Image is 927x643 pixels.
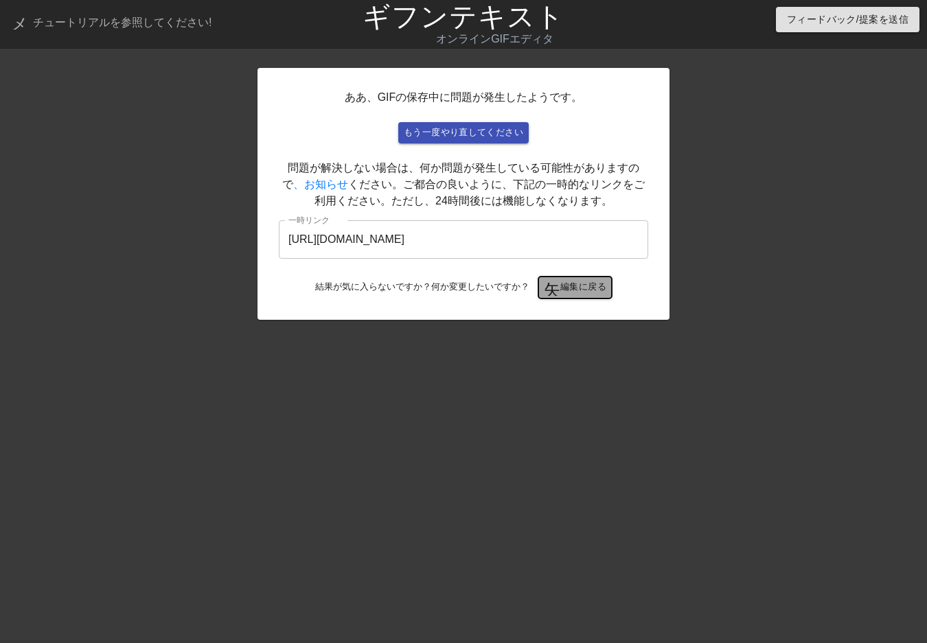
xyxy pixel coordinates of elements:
[538,277,612,299] button: 編集に戻る
[315,281,529,292] font: 結果が気に入らないですか？何か変更したいですか？
[776,7,919,32] button: フィードバック/提案を送信
[398,122,529,143] button: もう一度やり直してください
[345,91,583,103] font: ああ、GIFの保存中に問題が発生したようです。
[314,178,645,207] font: ください。ご都合の良いように、下記の一時的なリンクをご利用ください。ただし、24時間後には機能しなくなります。
[279,220,648,259] input: 裸
[404,127,523,137] font: もう一度やり直してください
[11,13,130,30] font: メニューブック
[282,162,639,190] font: 問題が解決しない場合は、何か問題が発生している可能性がありますので
[363,1,564,32] a: ギフンテキスト
[544,279,577,296] font: 矢印
[436,33,553,45] font: オンラインGIFエディタ
[560,281,606,292] font: 編集に戻る
[11,13,211,34] a: チュートリアルを参照してください!
[33,16,211,28] font: チュートリアルを参照してください!
[787,14,908,25] font: フィードバック/提案を送信
[293,178,348,190] a: 、お知らせ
